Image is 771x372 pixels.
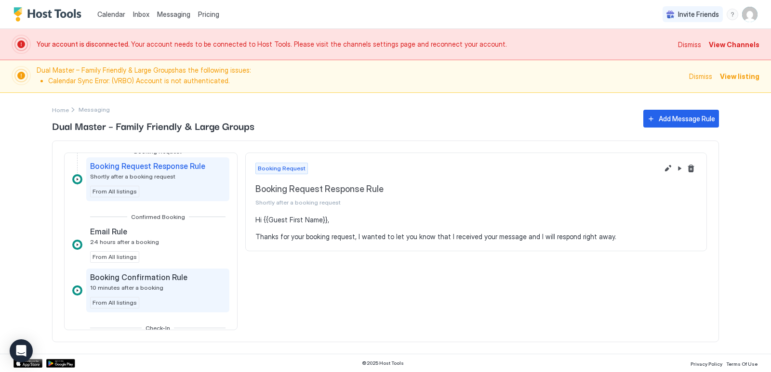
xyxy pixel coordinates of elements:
span: From All listings [93,298,137,307]
span: Your account is disconnected. [37,40,131,48]
a: Google Play Store [46,359,75,368]
div: menu [727,9,738,20]
span: From All listings [93,187,137,196]
button: Edit message rule [662,163,674,174]
button: Add Message Rule [643,110,719,128]
span: Privacy Policy [691,361,722,367]
a: Calendar [97,9,125,19]
span: Shortly after a booking request [255,199,658,206]
div: Dismiss [678,39,701,50]
div: View listing [720,71,759,81]
div: Add Message Rule [659,114,715,124]
div: View Channels [709,39,759,50]
span: Booking Request Response Rule [255,184,658,195]
div: Breadcrumb [52,104,69,115]
a: Messaging [157,9,190,19]
span: Dual Master – Family Friendly & Large Groups [52,118,634,133]
a: Terms Of Use [726,358,758,368]
button: Pause Message Rule [674,163,685,174]
div: User profile [742,7,758,22]
span: Terms Of Use [726,361,758,367]
a: App Store [13,359,42,368]
span: Booking Request [258,164,306,173]
span: Booking Confirmation Rule [90,272,187,282]
span: Email Rule [90,227,127,236]
pre: Hi {{Guest First Name}}, Thanks for your booking request, I wanted to let you know that I receive... [255,216,697,241]
span: Pricing [198,10,219,19]
span: Calendar [97,10,125,18]
span: Home [52,106,69,114]
span: Invite Friends [678,10,719,19]
a: Host Tools Logo [13,7,86,22]
span: © 2025 Host Tools [362,360,404,366]
span: Shortly after a booking request [90,173,175,180]
span: Breadcrumb [79,106,110,113]
li: Calendar Sync Error: (VRBO) Account is not authenticated. [48,77,683,85]
span: Your account needs to be connected to Host Tools. Please visit the channels settings page and rec... [37,40,672,49]
a: Home [52,104,69,115]
span: Check-In [146,324,170,332]
span: Inbox [133,10,149,18]
span: 10 minutes after a booking [90,284,163,291]
span: From All listings [93,253,137,261]
button: Delete message rule [685,163,697,174]
span: Dual Master – Family Friendly & Large Groups has the following issues: [37,66,683,87]
span: Confirmed Booking [131,213,185,220]
a: Privacy Policy [691,358,722,368]
span: 24 hours after a booking [90,238,159,245]
span: Messaging [157,10,190,18]
span: Booking Request Response Rule [90,161,205,171]
a: Inbox [133,9,149,19]
div: Open Intercom Messenger [10,339,33,362]
div: Dismiss [689,71,712,81]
